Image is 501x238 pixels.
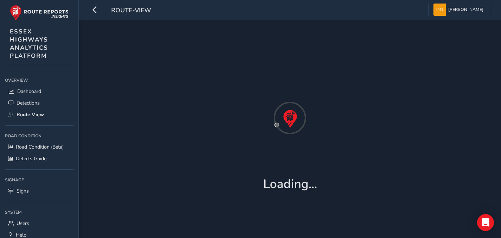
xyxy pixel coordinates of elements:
span: ESSEX HIGHWAYS ANALYTICS PLATFORM [10,27,48,60]
div: System [5,207,74,218]
div: Signage [5,175,74,185]
span: Route View [17,111,44,118]
a: Detections [5,97,74,109]
span: Signs [17,188,29,194]
span: [PERSON_NAME] [448,4,483,16]
span: Detections [17,100,40,106]
span: Dashboard [17,88,41,95]
a: Defects Guide [5,153,74,164]
span: Road Condition (Beta) [16,144,64,150]
img: rr logo [10,5,69,21]
img: diamond-layout [433,4,446,16]
span: route-view [111,6,151,16]
button: [PERSON_NAME] [433,4,486,16]
a: Road Condition (Beta) [5,141,74,153]
a: Signs [5,185,74,197]
div: Overview [5,75,74,86]
span: Users [17,220,29,227]
div: Road Condition [5,131,74,141]
a: Route View [5,109,74,120]
a: Users [5,218,74,229]
h1: Loading... [263,177,317,192]
span: Defects Guide [16,155,46,162]
div: Open Intercom Messenger [477,214,494,231]
a: Dashboard [5,86,74,97]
